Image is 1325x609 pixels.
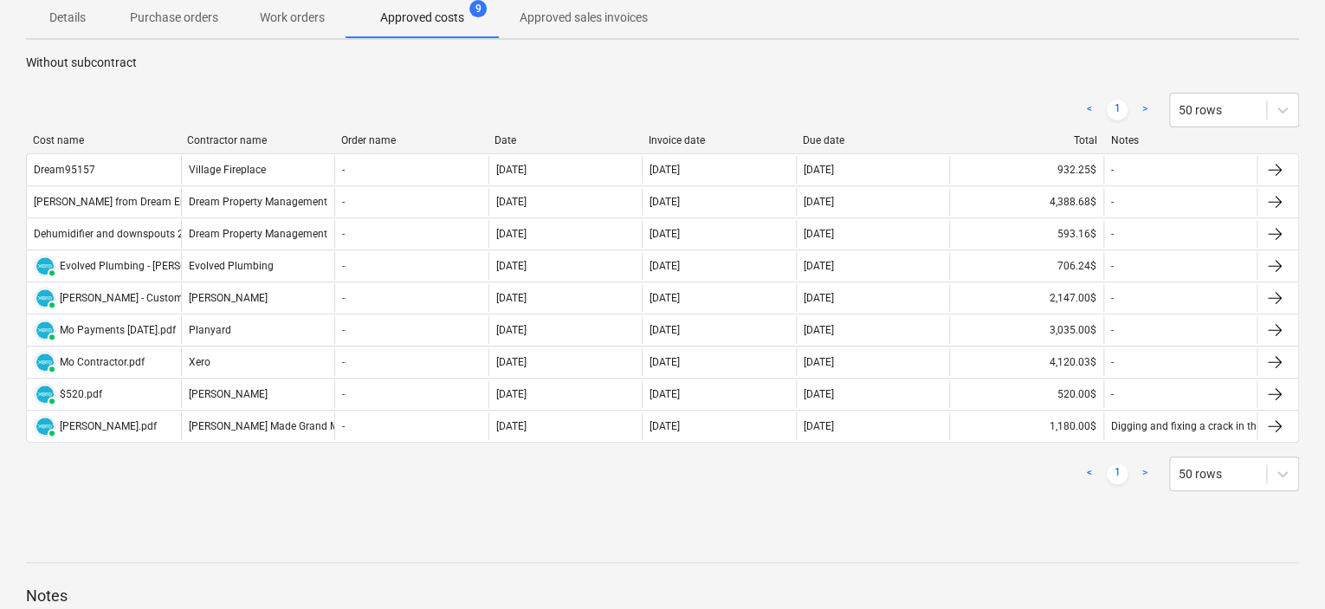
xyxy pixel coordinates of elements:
div: [DATE] [650,324,680,336]
div: [PERSON_NAME] - Custom Doors.pdf [60,292,232,304]
div: Invoice has been synced with Xero and its status is currently PAID [34,319,56,341]
a: Previous page [1079,100,1100,120]
img: xero.svg [36,321,54,339]
div: Cost name [33,134,173,146]
div: [DATE] [804,164,834,176]
div: Invoice has been synced with Xero and its status is currently PAID [34,255,56,277]
div: [DATE] [650,260,680,272]
div: Invoice date [649,134,789,146]
div: Due date [803,134,943,146]
p: Work orders [260,9,325,27]
a: Next page [1134,100,1155,120]
div: 4,388.68$ [949,188,1103,216]
div: - [1111,292,1114,304]
div: [DATE] [650,164,680,176]
div: - [1111,164,1114,176]
div: Invoice has been synced with Xero and its status is currently PAID [34,415,56,437]
div: Dream Property Management [181,220,335,248]
div: [DATE] [496,196,527,208]
div: [DATE] [650,196,680,208]
div: - [1111,388,1114,400]
div: Village Fireplace [181,156,335,184]
div: 2,147.00$ [949,284,1103,312]
div: - [1111,196,1114,208]
div: [DATE] [804,356,834,368]
div: [PERSON_NAME] from Dream Enterprise Property Management dated 942024 - $4,388.68.pdf [34,196,469,208]
div: [PERSON_NAME].pdf [60,420,157,432]
div: Total [957,134,1097,146]
div: Xero [181,348,335,376]
div: [DATE] [496,324,527,336]
img: xero.svg [36,257,54,275]
div: [DATE] [804,292,834,304]
div: Invoice has been synced with Xero and its status is currently PAID [34,351,56,373]
div: [PERSON_NAME] Made Grand Masonry [181,412,335,440]
div: Dehumidifier and downspouts 2024 (1) - $593.16.pdf [34,228,282,240]
div: - [342,356,345,368]
div: Date [494,134,635,146]
div: Dream Property Management [181,188,335,216]
div: - [1111,324,1114,336]
div: Evolved Plumbing [181,252,335,280]
div: - [1111,260,1114,272]
div: [DATE] [496,420,527,432]
div: [DATE] [496,356,527,368]
div: Planyard [181,316,335,344]
div: [DATE] [496,260,527,272]
div: - [1111,356,1114,368]
div: Contractor name [187,134,327,146]
div: [DATE] [650,228,680,240]
img: xero.svg [36,385,54,403]
div: [DATE] [804,324,834,336]
p: Purchase orders [130,9,218,27]
div: [PERSON_NAME] [181,284,335,312]
p: Details [47,9,88,27]
div: [DATE] [650,292,680,304]
div: Invoice has been synced with Xero and its status is currently PAID [34,383,56,405]
div: - [342,196,345,208]
a: Next page [1134,463,1155,484]
p: Notes [26,586,1299,606]
div: [DATE] [496,228,527,240]
div: [DATE] [804,228,834,240]
div: 932.25$ [949,156,1103,184]
div: - [342,164,345,176]
p: Approved costs [380,9,464,27]
img: xero.svg [36,289,54,307]
div: [DATE] [496,292,527,304]
div: [DATE] [804,196,834,208]
a: Page 1 is your current page [1107,100,1128,120]
div: [DATE] [650,388,680,400]
div: - [342,228,345,240]
div: - [342,388,345,400]
div: Mo Contractor.pdf [60,356,145,368]
div: Notes [1110,134,1251,146]
div: $520.pdf [60,388,102,400]
div: - [342,260,345,272]
div: - [342,292,345,304]
div: 706.24$ [949,252,1103,280]
div: 1,180.00$ [949,412,1103,440]
div: [DATE] [496,164,527,176]
p: Without subcontract [26,54,1299,72]
div: Dream95157 [34,164,95,176]
a: Page 1 is your current page [1107,463,1128,484]
p: Approved sales invoices [520,9,648,27]
img: xero.svg [36,418,54,435]
div: - [1111,228,1114,240]
div: [DATE] [804,260,834,272]
div: [DATE] [804,420,834,432]
div: 520.00$ [949,380,1103,408]
div: Evolved Plumbing - [PERSON_NAME] .pdf [60,260,252,272]
div: Mo Payments [DATE].pdf [60,324,176,336]
div: - [342,420,345,432]
a: Previous page [1079,463,1100,484]
div: 3,035.00$ [949,316,1103,344]
div: [DATE] [804,388,834,400]
div: [DATE] [650,420,680,432]
div: 593.16$ [949,220,1103,248]
div: [DATE] [496,388,527,400]
div: 4,120.03$ [949,348,1103,376]
div: [DATE] [650,356,680,368]
div: - [342,324,345,336]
